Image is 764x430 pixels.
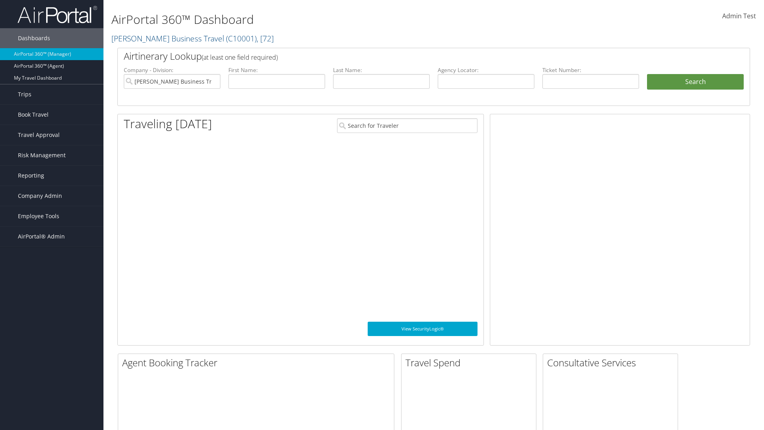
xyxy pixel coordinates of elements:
[647,74,744,90] button: Search
[18,5,97,24] img: airportal-logo.png
[722,12,756,20] span: Admin Test
[122,356,394,369] h2: Agent Booking Tracker
[257,33,274,44] span: , [ 72 ]
[542,66,639,74] label: Ticket Number:
[18,125,60,145] span: Travel Approval
[337,118,477,133] input: Search for Traveler
[547,356,678,369] h2: Consultative Services
[333,66,430,74] label: Last Name:
[18,166,44,186] span: Reporting
[18,105,49,125] span: Book Travel
[124,115,212,132] h1: Traveling [DATE]
[18,145,66,165] span: Risk Management
[18,84,31,104] span: Trips
[18,206,59,226] span: Employee Tools
[368,322,477,336] a: View SecurityLogic®
[18,186,62,206] span: Company Admin
[18,227,65,246] span: AirPortal® Admin
[111,11,541,28] h1: AirPortal 360™ Dashboard
[202,53,278,62] span: (at least one field required)
[226,33,257,44] span: ( C10001 )
[228,66,325,74] label: First Name:
[111,33,274,44] a: [PERSON_NAME] Business Travel
[722,4,756,29] a: Admin Test
[438,66,534,74] label: Agency Locator:
[124,49,691,63] h2: Airtinerary Lookup
[405,356,536,369] h2: Travel Spend
[18,28,50,48] span: Dashboards
[124,66,220,74] label: Company - Division:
